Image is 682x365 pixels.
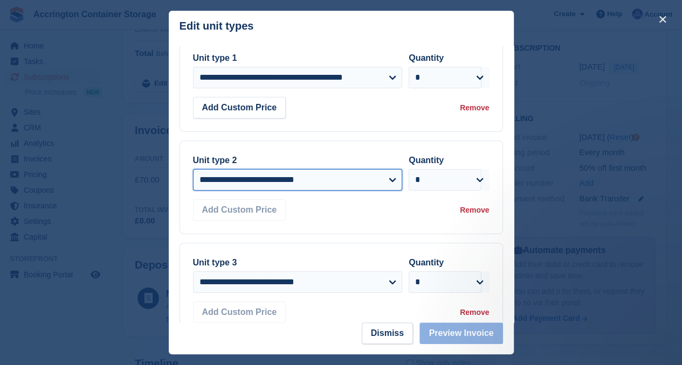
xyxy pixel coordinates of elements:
[193,53,237,62] label: Unit type 1
[180,20,254,32] p: Edit unit types
[654,11,671,28] button: close
[460,102,489,114] div: Remove
[409,156,444,165] label: Quantity
[409,53,444,62] label: Quantity
[419,322,502,344] button: Preview Invoice
[409,258,444,267] label: Quantity
[193,199,286,221] button: Add Custom Price
[362,322,413,344] button: Dismiss
[460,307,489,318] div: Remove
[193,258,237,267] label: Unit type 3
[460,205,489,216] div: Remove
[193,301,286,323] button: Add Custom Price
[193,156,237,165] label: Unit type 2
[193,97,286,118] button: Add Custom Price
